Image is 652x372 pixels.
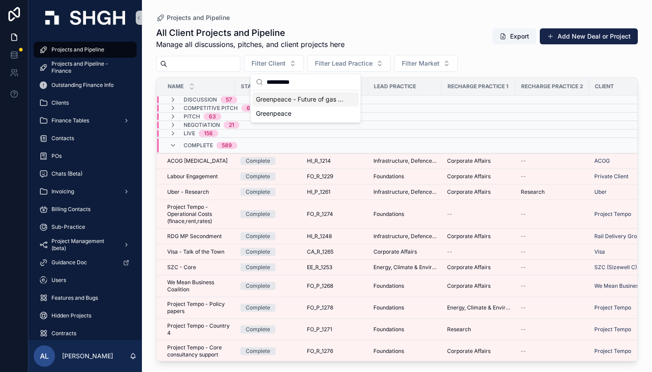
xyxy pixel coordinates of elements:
div: 57 [226,96,232,103]
span: FO_R_1276 [307,348,333,355]
a: Features and Bugs [34,290,137,306]
a: Guidance Doc [34,255,137,270]
span: Name [168,83,184,90]
span: FO_P_1278 [307,304,333,311]
a: Foundations [373,348,436,355]
span: -- [447,211,452,218]
span: Complete [184,142,213,149]
a: Infrastructure, Defence, Industrial, Transport [373,188,436,196]
span: Live [184,130,195,137]
span: Uber - Research [167,188,209,196]
a: Project Tempo - Policy papers [167,301,230,315]
span: Pitch [184,113,200,120]
span: ACOG [MEDICAL_DATA] [167,157,228,164]
a: Energy, Climate & Environment [447,304,510,311]
a: Project Tempo [594,326,631,333]
div: Complete [246,282,270,290]
a: Complete [240,347,296,355]
a: -- [521,304,584,311]
a: Finance Tables [34,113,137,129]
span: Foundations [373,282,404,290]
span: AL [40,351,49,361]
span: Contacts [51,135,74,142]
div: Complete [246,347,270,355]
div: Complete [246,188,270,196]
a: -- [521,326,584,333]
a: Contacts [34,130,137,146]
span: Contracts [51,330,76,337]
span: -- [521,248,526,255]
a: HI_R_1214 [307,157,363,164]
a: FO_P_1271 [307,326,363,333]
a: Rail Delivery Group [594,233,643,240]
a: Complete [240,325,296,333]
span: Filter Lead Practice [315,59,373,68]
div: Suggestions [251,90,361,122]
span: Corporate Affairs [447,157,491,164]
div: Complete [246,248,270,256]
a: Project Tempo - Country 4 [167,322,230,337]
a: Project Tempo - Core consultancy support [167,344,230,358]
button: Export [492,28,536,44]
a: FO_R_1276 [307,348,363,355]
a: SZC (Sizewell C) [594,264,637,271]
span: Corporate Affairs [447,173,491,180]
span: Projects and Pipeline [167,13,230,22]
a: Corporate Affairs [447,282,510,290]
span: Lead Practice [374,83,416,90]
a: Infrastructure, Defence, Industrial, Transport [373,157,436,164]
a: Outstanding Finance Info [34,77,137,93]
a: -- [521,157,584,164]
div: Complete [246,325,270,333]
div: Complete [246,157,270,165]
span: Corporate Affairs [447,282,491,290]
a: Visa - Talk of the Town [167,248,230,255]
span: Corporate Affairs [447,348,491,355]
a: Complete [240,210,296,218]
a: We Mean Business Coalition [167,279,230,293]
a: Project Tempo [594,348,631,355]
a: Corporate Affairs [447,348,510,355]
a: Corporate Affairs [447,233,510,240]
a: Projects and Pipeline [156,13,230,22]
a: Complete [240,263,296,271]
span: SZC - Core [167,264,196,271]
a: Visa [594,248,605,255]
span: -- [521,211,526,218]
span: FO_P_1271 [307,326,332,333]
span: Energy, Climate & Environment [373,264,436,271]
span: HI_P_1261 [307,188,330,196]
a: Uber [594,188,607,196]
a: Project Tempo [594,211,631,218]
a: Chats (Beta) [34,166,137,182]
span: Hidden Projects [51,312,91,319]
a: Project Tempo - Operational Costs (finace,rent,rates) [167,204,230,225]
span: Recharge Practice 1 [448,83,508,90]
a: CA_R_1265 [307,248,363,255]
a: -- [521,233,584,240]
a: -- [447,248,510,255]
span: FO_P_1268 [307,282,333,290]
a: Complete [240,232,296,240]
span: Project Management (beta) [51,238,116,252]
a: Project Tempo [594,304,631,311]
div: 6 [247,105,250,112]
div: Complete [246,172,270,180]
div: 589 [222,142,232,149]
a: Research [521,188,584,196]
a: -- [521,211,584,218]
span: POs [51,153,62,160]
span: Foundations [373,211,404,218]
span: Users [51,277,66,284]
span: Invoicing [51,188,74,195]
a: -- [447,211,510,218]
span: Clients [51,99,69,106]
